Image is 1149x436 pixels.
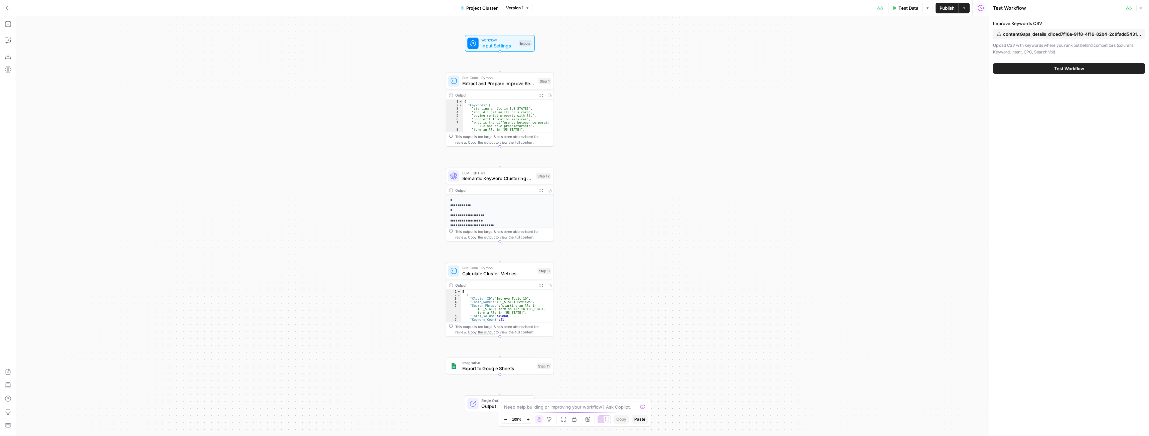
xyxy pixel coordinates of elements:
[455,229,551,240] div: This output is too large & has been abbreviated for review. to view the full content.
[446,114,463,117] div: 5
[993,20,1145,27] label: Improve Keywords CSV
[446,290,461,293] div: 1
[446,293,461,297] div: 2
[446,121,463,128] div: 7
[455,134,551,145] div: This output is too large & has been abbreviated for review. to view the full content.
[446,318,461,321] div: 7
[446,321,461,325] div: 8
[993,63,1145,74] button: Test Workflow
[446,117,463,121] div: 6
[481,398,520,404] span: Single Output
[459,103,463,107] span: Toggle code folding, rows 2 through 168
[481,403,520,410] span: Output
[446,128,463,131] div: 8
[446,297,461,300] div: 3
[446,72,554,147] div: Run Code · PythonExtract and Prepare Improve KeywordsStep 1Output{ "keywords":[ "starting an llc ...
[456,3,502,13] button: Project Cluster
[468,235,494,239] span: Copy the output
[481,37,516,43] span: Workflow
[446,103,463,107] div: 2
[459,100,463,103] span: Toggle code folding, rows 1 through 169
[519,40,532,46] div: Inputs
[468,330,494,334] span: Copy the output
[455,187,535,193] div: Output
[503,4,532,12] button: Version 1
[462,80,536,87] span: Extract and Prepare Improve Keywords
[888,3,922,13] button: Test Data
[537,268,551,274] div: Step 3
[512,417,521,422] span: 105%
[462,265,535,271] span: Run Code · Python
[462,360,534,366] span: Integration
[446,395,554,412] div: Single OutputOutputEnd
[616,416,626,422] span: Copy
[1003,31,1141,37] span: contentGaps_details_d1ced7f16a-91f8-4f16-82b4-2c8fadd54317.csv
[450,362,457,370] img: Group%201%201.png
[537,363,551,369] div: Step 11
[466,5,498,11] span: Project Cluster
[446,300,461,304] div: 4
[940,5,955,11] span: Publish
[462,170,533,176] span: LLM · GPT-4.1
[993,29,1145,39] button: contentGaps_details_d1ced7f16a-91f8-4f16-82b4-2c8fadd54317.csv
[455,283,535,288] div: Output
[481,42,516,49] span: Input Settings
[457,293,461,297] span: Toggle code folding, rows 2 through 10
[538,78,551,84] div: Step 1
[446,131,463,135] div: 9
[446,314,461,318] div: 6
[446,107,463,110] div: 3
[499,147,501,167] g: Edge from step_1 to step_12
[898,5,918,11] span: Test Data
[446,304,461,314] div: 5
[446,35,554,51] div: WorkflowInput SettingsInputs
[462,175,533,182] span: Semantic Keyword Clustering Analysis
[632,415,648,424] button: Paste
[462,75,536,81] span: Run Code · Python
[446,263,554,337] div: Run Code · PythonCalculate Cluster MetricsStep 3Output[ { "Cluster_ID":"Improve_Topic_10", "Topic...
[1054,65,1084,72] span: Test Workflow
[506,5,523,11] span: Version 1
[462,365,534,372] span: Export to Google Sheets
[499,52,501,72] g: Edge from start to step_1
[634,416,645,422] span: Paste
[536,173,551,179] div: Step 12
[457,290,461,293] span: Toggle code folding, rows 1 through 11
[455,324,551,335] div: This output is too large & has been abbreviated for review. to view the full content.
[446,100,463,103] div: 1
[468,140,494,144] span: Copy the output
[499,375,501,395] g: Edge from step_11 to end
[446,110,463,114] div: 4
[455,93,535,98] div: Output
[499,337,501,357] g: Edge from step_3 to step_11
[499,242,501,262] g: Edge from step_12 to step_3
[462,270,535,277] span: Calculate Cluster Metrics
[446,357,554,374] div: IntegrationExport to Google SheetsStep 11
[936,3,959,13] button: Publish
[993,42,1145,55] p: Upload CSV with keywords where you rank but behind competitors (columns: Keyword, Intent, CPC, Se...
[614,415,629,424] button: Copy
